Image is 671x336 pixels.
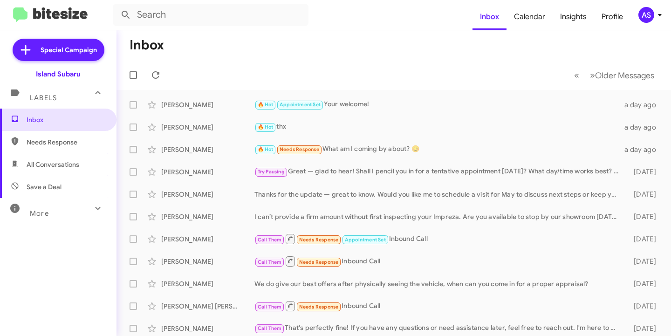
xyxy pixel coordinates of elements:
[254,233,623,245] div: Inbound Call
[630,7,661,23] button: AS
[27,182,62,192] span: Save a Deal
[161,234,254,244] div: [PERSON_NAME]
[254,144,623,155] div: What am I coming by about? 😊
[41,45,97,55] span: Special Campaign
[569,66,660,85] nav: Page navigation example
[254,279,623,288] div: We do give our best offers after physically seeing the vehicle, when can you come in for a proper...
[161,145,254,154] div: [PERSON_NAME]
[161,100,254,110] div: [PERSON_NAME]
[258,259,282,265] span: Call Them
[280,102,321,108] span: Appointment Set
[574,69,579,81] span: «
[254,212,623,221] div: I can’t provide a firm amount without first inspecting your Impreza. Are you available to stop by...
[161,123,254,132] div: [PERSON_NAME]
[568,66,585,85] button: Previous
[623,324,664,333] div: [DATE]
[584,66,660,85] button: Next
[280,146,319,152] span: Needs Response
[507,3,553,30] a: Calendar
[27,160,79,169] span: All Conversations
[254,323,623,334] div: That's perfectly fine! If you have any questions or need assistance later, feel free to reach out...
[27,137,106,147] span: Needs Response
[130,38,164,53] h1: Inbox
[254,300,623,312] div: Inbound Call
[299,259,339,265] span: Needs Response
[594,3,630,30] a: Profile
[258,325,282,331] span: Call Them
[30,94,57,102] span: Labels
[13,39,104,61] a: Special Campaign
[254,255,623,267] div: Inbound Call
[623,279,664,288] div: [DATE]
[113,4,308,26] input: Search
[258,304,282,310] span: Call Them
[590,69,595,81] span: »
[27,115,106,124] span: Inbox
[254,166,623,177] div: Great — glad to hear! Shall I pencil you in for a tentative appointment [DATE]? What day/time wor...
[623,167,664,177] div: [DATE]
[553,3,594,30] a: Insights
[258,124,274,130] span: 🔥 Hot
[299,304,339,310] span: Needs Response
[623,302,664,311] div: [DATE]
[254,190,623,199] div: Thanks for the update — great to know. Would you like me to schedule a visit for May to discuss n...
[161,212,254,221] div: [PERSON_NAME]
[623,212,664,221] div: [DATE]
[258,102,274,108] span: 🔥 Hot
[258,146,274,152] span: 🔥 Hot
[623,100,664,110] div: a day ago
[161,190,254,199] div: [PERSON_NAME]
[30,209,49,218] span: More
[258,169,285,175] span: Try Pausing
[161,302,254,311] div: [PERSON_NAME] [PERSON_NAME]
[36,69,81,79] div: Island Subaru
[345,237,386,243] span: Appointment Set
[254,99,623,110] div: Your welcome!
[595,70,654,81] span: Older Messages
[161,257,254,266] div: [PERSON_NAME]
[623,234,664,244] div: [DATE]
[638,7,654,23] div: AS
[623,123,664,132] div: a day ago
[258,237,282,243] span: Call Them
[161,167,254,177] div: [PERSON_NAME]
[299,237,339,243] span: Needs Response
[472,3,507,30] a: Inbox
[623,257,664,266] div: [DATE]
[623,145,664,154] div: a day ago
[161,279,254,288] div: [PERSON_NAME]
[161,324,254,333] div: [PERSON_NAME]
[623,190,664,199] div: [DATE]
[254,122,623,132] div: thx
